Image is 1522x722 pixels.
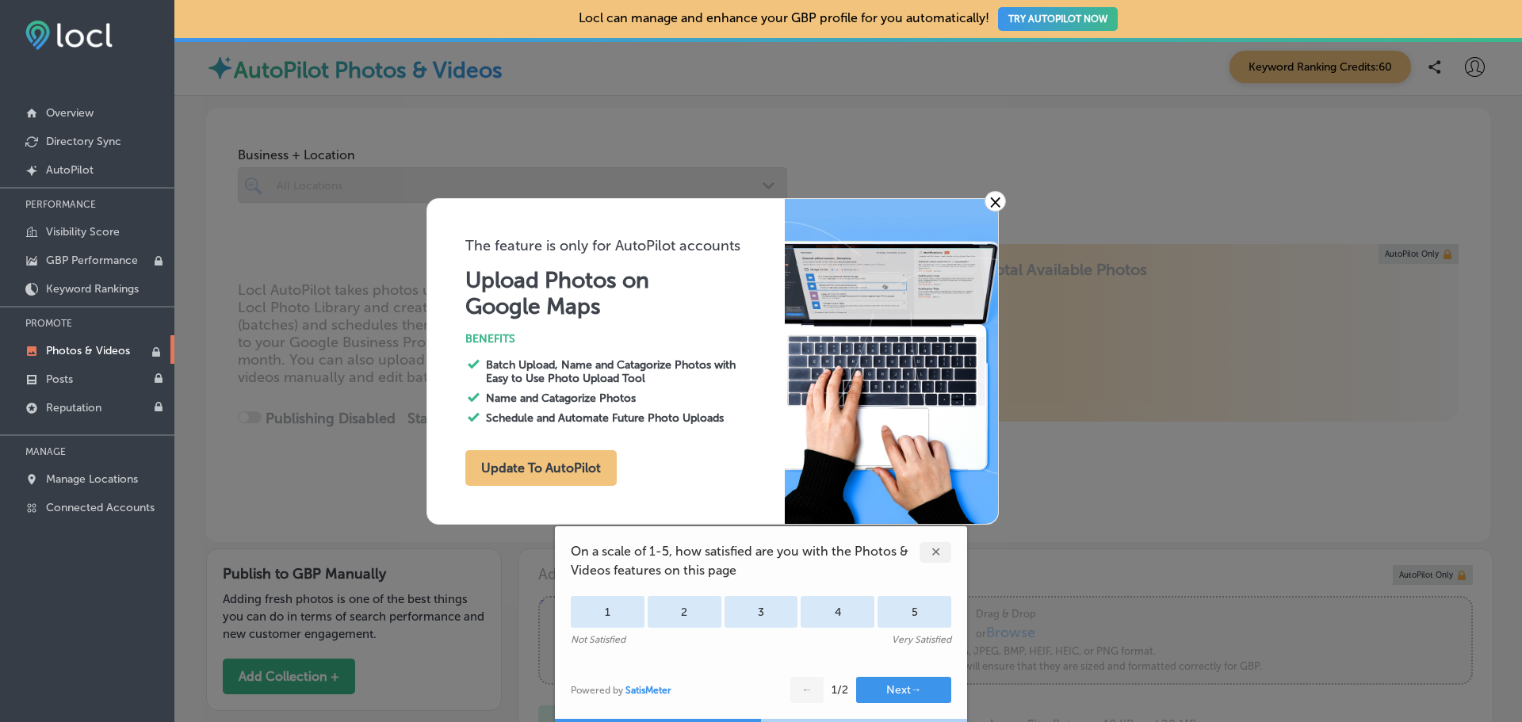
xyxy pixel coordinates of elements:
p: AutoPilot [46,163,94,177]
p: Reputation [46,401,101,414]
div: 2 [648,596,721,628]
p: Connected Accounts [46,501,155,514]
div: ✕ [920,542,951,563]
h1: Upload Photos on Google Maps [465,267,657,319]
h3: Name and Catagorize Photos [486,392,751,405]
h3: Schedule and Automate Future Photo Uploads [486,411,751,425]
div: Very Satisfied [892,634,951,645]
p: GBP Performance [46,254,138,267]
p: Manage Locations [46,472,138,486]
div: 5 [878,596,951,628]
a: Update To AutoPilot [465,464,617,475]
div: Not Satisfied [571,634,625,645]
button: TRY AUTOPILOT NOW [998,7,1118,31]
h3: Batch Upload, Name and Catagorize Photos with Easy to Use Photo Upload Tool [486,358,751,385]
div: 4 [801,596,874,628]
p: Directory Sync [46,135,121,148]
p: Overview [46,106,94,120]
p: Visibility Score [46,225,120,239]
button: ← [790,677,824,703]
p: Photos & Videos [46,344,130,357]
a: × [985,191,1006,212]
button: Next→ [856,677,951,703]
div: 3 [725,596,798,628]
h3: BENEFITS [465,332,785,346]
p: Keyword Rankings [46,282,139,296]
div: 1 / 2 [832,683,848,697]
span: On a scale of 1-5, how satisfied are you with the Photos & Videos features on this page [571,542,920,580]
h3: The feature is only for AutoPilot accounts [465,237,785,254]
div: Powered by [571,685,671,696]
p: Posts [46,372,73,386]
img: fda3e92497d09a02dc62c9cd864e3231.png [25,21,113,50]
a: SatisMeter [625,685,671,696]
button: Update To AutoPilot [465,450,617,486]
img: 305b726a5fac1bae8b2a68a8195dc8c0.jpg [785,199,998,524]
div: 1 [571,596,644,628]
